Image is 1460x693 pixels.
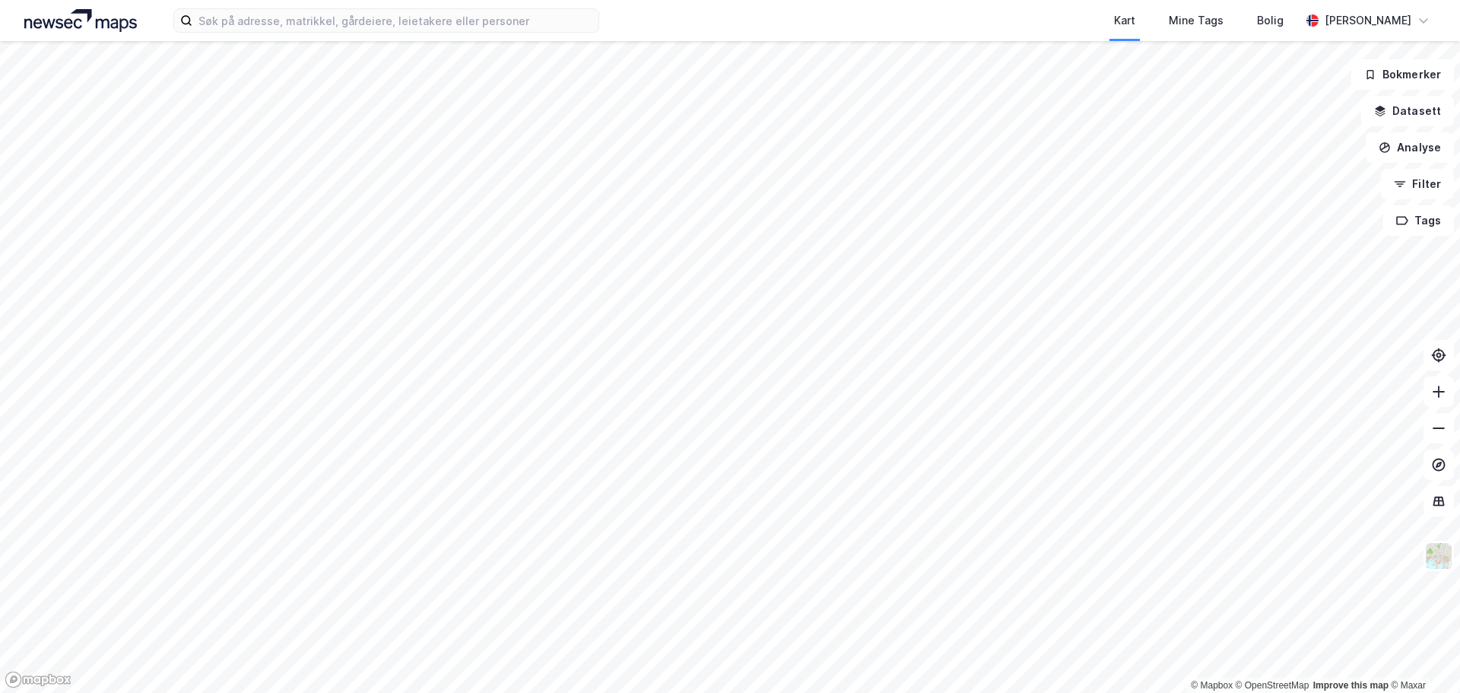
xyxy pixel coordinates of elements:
a: Mapbox homepage [5,671,71,688]
div: [PERSON_NAME] [1325,11,1411,30]
input: Søk på adresse, matrikkel, gårdeiere, leietakere eller personer [192,9,598,32]
a: OpenStreetMap [1236,680,1309,691]
div: Mine Tags [1169,11,1224,30]
iframe: Chat Widget [1384,620,1460,693]
div: Kart [1114,11,1135,30]
img: Z [1424,542,1453,571]
button: Bokmerker [1351,59,1454,90]
a: Mapbox [1191,680,1233,691]
button: Datasett [1361,96,1454,126]
button: Analyse [1366,132,1454,163]
button: Tags [1383,205,1454,236]
button: Filter [1381,169,1454,199]
a: Improve this map [1313,680,1389,691]
img: logo.a4113a55bc3d86da70a041830d287a7e.svg [24,9,137,32]
div: Bolig [1257,11,1284,30]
